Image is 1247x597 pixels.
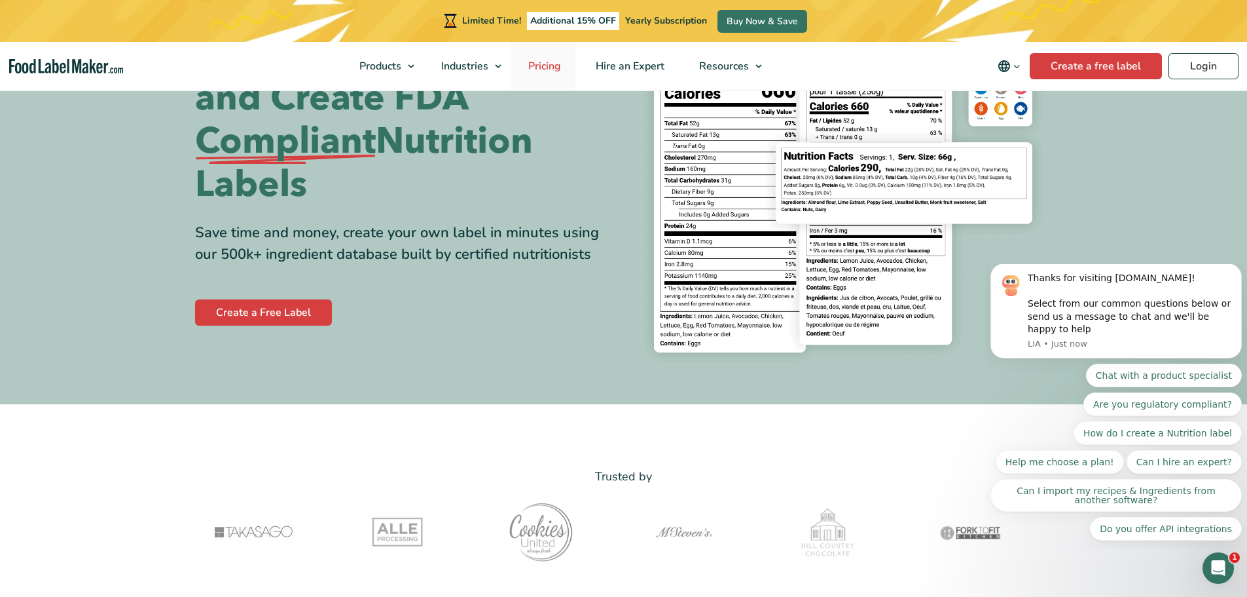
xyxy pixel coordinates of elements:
[88,157,257,181] button: Quick reply: How do I create a Nutrition label
[625,14,707,27] span: Yearly Subscription
[682,42,768,90] a: Resources
[462,14,521,27] span: Limited Time!
[105,253,257,277] button: Quick reply: Do you offer API integrations
[437,59,490,73] span: Industries
[579,42,679,90] a: Hire an Expert
[355,59,403,73] span: Products
[424,42,508,90] a: Industries
[5,215,257,248] button: Quick reply: Can I import my recipes & Ingredients from another software?
[511,42,575,90] a: Pricing
[43,8,247,72] div: Message content
[342,42,421,90] a: Products
[195,120,376,163] span: Compliant
[195,222,614,265] div: Save time and money, create your own label in minutes using our 500k+ ingredient database built b...
[101,100,257,123] button: Quick reply: Chat with a product specialist
[9,59,123,74] a: Food Label Maker homepage
[988,53,1030,79] button: Change language
[1168,53,1238,79] a: Login
[141,186,257,210] button: Quick reply: Can I hire an expert?
[15,11,36,32] img: Profile image for LIA
[717,10,807,33] a: Buy Now & Save
[527,12,619,30] span: Additional 15% OFF
[695,59,750,73] span: Resources
[195,467,1053,486] p: Trusted by
[195,299,332,326] a: Create a Free Label
[43,8,247,72] div: Thanks for visiting [DOMAIN_NAME]! Select from our common questions below or send us a message to...
[5,100,257,277] div: Quick reply options
[43,74,247,86] p: Message from LIA, sent Just now
[1030,53,1162,79] a: Create a free label
[524,59,562,73] span: Pricing
[98,128,257,152] button: Quick reply: Are you regulatory compliant?
[1202,552,1234,584] iframe: Intercom live chat
[592,59,666,73] span: Hire an Expert
[985,264,1247,549] iframe: Intercom notifications message
[1229,552,1240,563] span: 1
[10,186,139,210] button: Quick reply: Help me choose a plan!
[195,33,614,206] h1: Easily Analyze Recipes and Create FDA Nutrition Labels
